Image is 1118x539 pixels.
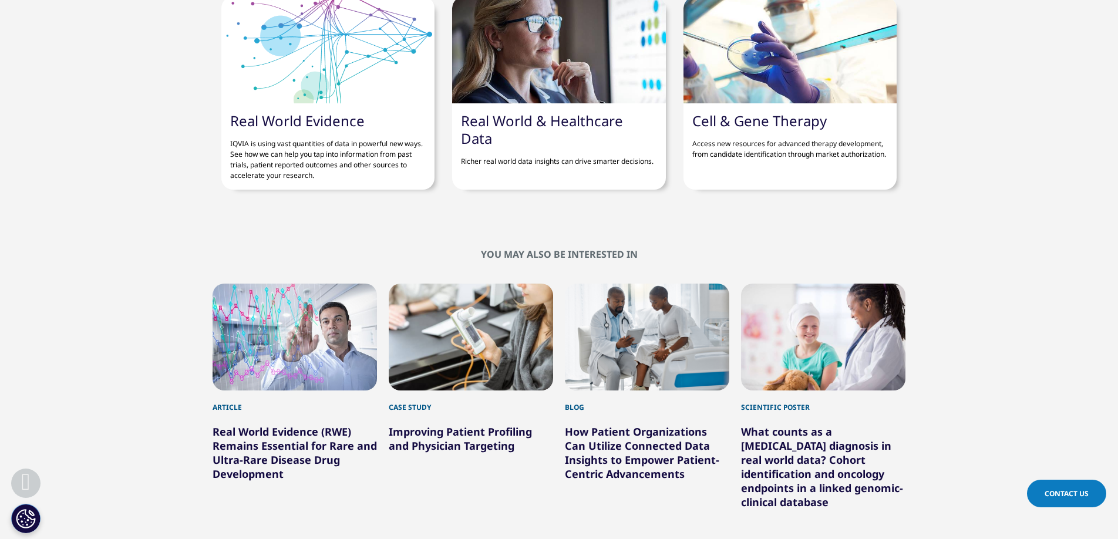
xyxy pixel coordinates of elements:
div: Blog [565,390,729,413]
a: Contact Us [1027,480,1106,507]
div: Scientific Poster [741,390,905,413]
h2: You may also be interested in [213,248,905,260]
div: 4 / 6 [741,284,905,509]
p: Richer real world data insights can drive smarter decisions. [461,147,656,167]
button: Cookie Settings [11,504,41,533]
div: Case Study [389,390,553,413]
p: IQVIA is using vast quantities of data in powerful new ways. See how we can help you tap into inf... [230,130,426,181]
a: Cell & Gene Therapy [692,111,827,130]
p: Access new resources for advanced therapy development, from candidate identification through mark... [692,130,888,160]
div: Article [213,390,377,413]
a: Real World & Healthcare Data [461,111,623,148]
a: What counts as a [MEDICAL_DATA] diagnosis in real world data? Cohort identification and oncology ... [741,425,903,509]
a: Real World Evidence (RWE) Remains Essential for Rare and Ultra-Rare Disease Drug Development [213,425,377,481]
div: 1 / 6 [213,284,377,509]
a: Real World Evidence [230,111,365,130]
a: Improving Patient Profiling and Physician Targeting [389,425,532,453]
span: Contact Us [1045,489,1089,498]
div: 3 / 6 [565,284,729,509]
div: 2 / 6 [389,284,553,509]
a: How Patient Organizations Can Utilize Connected Data Insights to Empower Patient-Centric Advancem... [565,425,719,481]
